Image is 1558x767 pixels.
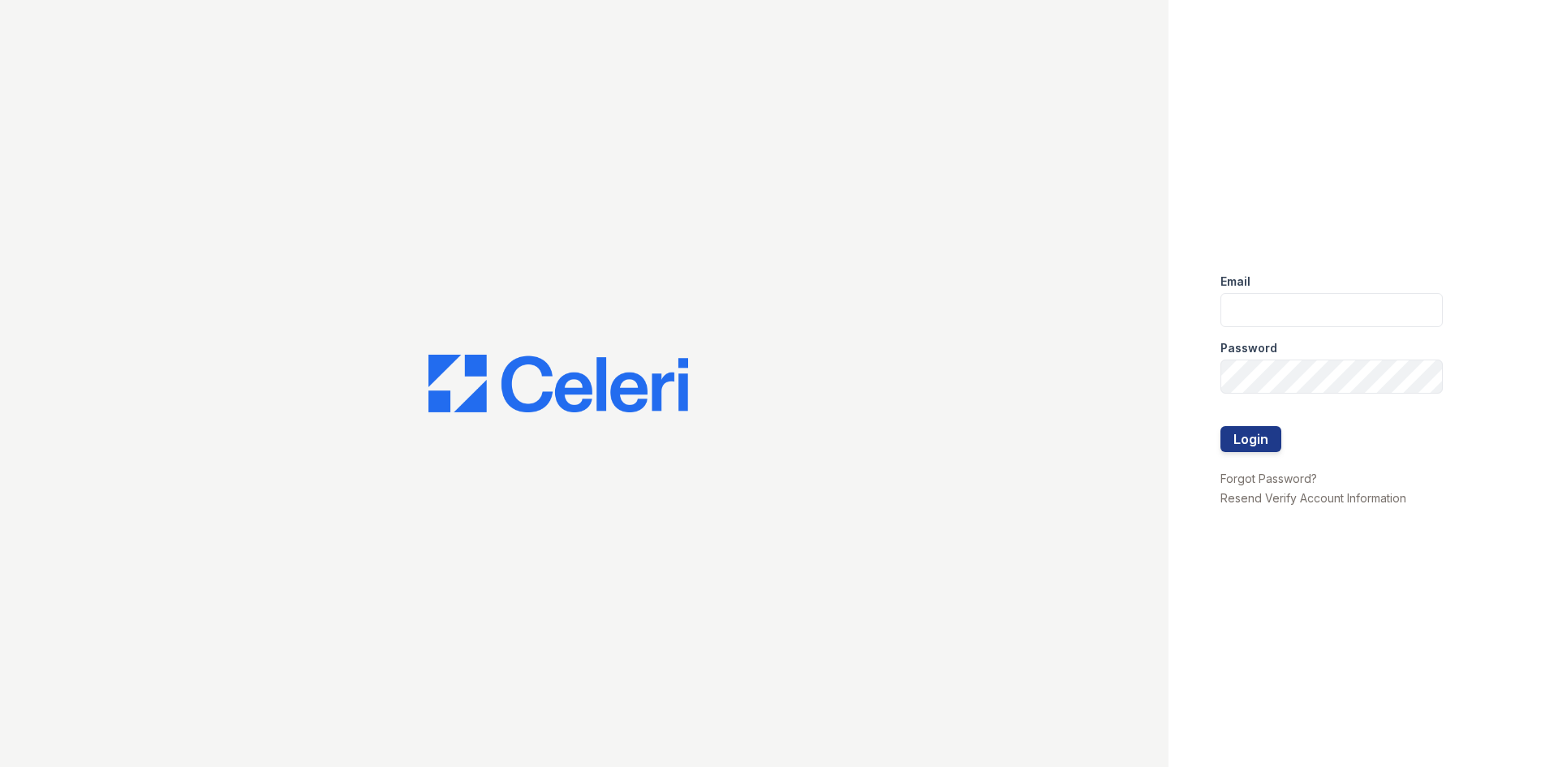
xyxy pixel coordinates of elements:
[1220,426,1281,452] button: Login
[1220,472,1317,485] a: Forgot Password?
[428,355,688,413] img: CE_Logo_Blue-a8612792a0a2168367f1c8372b55b34899dd931a85d93a1a3d3e32e68fde9ad4.png
[1220,274,1250,290] label: Email
[1220,340,1277,356] label: Password
[1220,491,1406,505] a: Resend Verify Account Information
